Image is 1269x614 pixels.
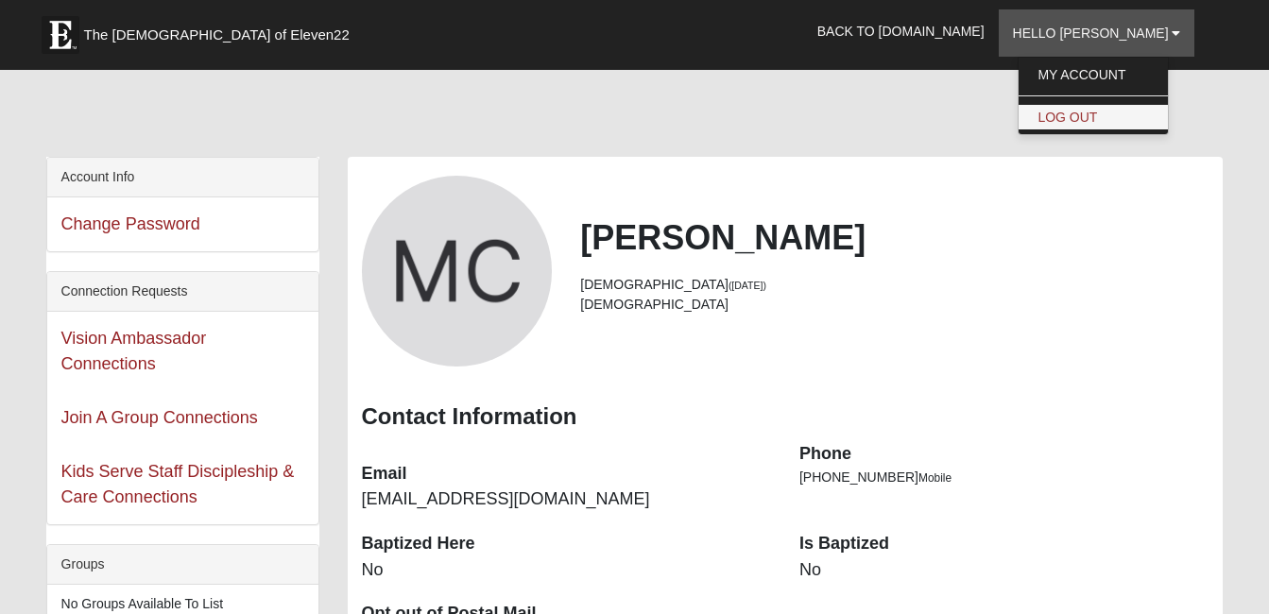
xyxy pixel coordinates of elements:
[580,217,1209,258] h2: [PERSON_NAME]
[999,9,1195,57] a: Hello [PERSON_NAME]
[1013,26,1169,41] span: Hello [PERSON_NAME]
[580,295,1209,315] li: [DEMOGRAPHIC_DATA]
[47,158,318,197] div: Account Info
[799,468,1209,487] li: [PHONE_NUMBER]
[47,545,318,585] div: Groups
[42,16,79,54] img: Eleven22 logo
[61,329,207,373] a: Vision Ambassador Connections
[362,462,771,486] dt: Email
[918,471,952,485] span: Mobile
[799,442,1209,467] dt: Phone
[362,532,771,556] dt: Baptized Here
[362,403,1209,431] h3: Contact Information
[61,408,258,427] a: Join A Group Connections
[47,272,318,312] div: Connection Requests
[362,487,771,512] dd: [EMAIL_ADDRESS][DOMAIN_NAME]
[61,214,200,233] a: Change Password
[362,558,771,583] dd: No
[799,532,1209,556] dt: Is Baptized
[799,558,1209,583] dd: No
[580,275,1209,295] li: [DEMOGRAPHIC_DATA]
[803,8,999,55] a: Back to [DOMAIN_NAME]
[32,7,410,54] a: The [DEMOGRAPHIC_DATA] of Eleven22
[729,280,766,291] small: ([DATE])
[1019,105,1168,129] a: Log Out
[1019,62,1168,87] a: My Account
[61,462,295,506] a: Kids Serve Staff Discipleship & Care Connections
[362,176,553,367] a: View Fullsize Photo
[84,26,350,44] span: The [DEMOGRAPHIC_DATA] of Eleven22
